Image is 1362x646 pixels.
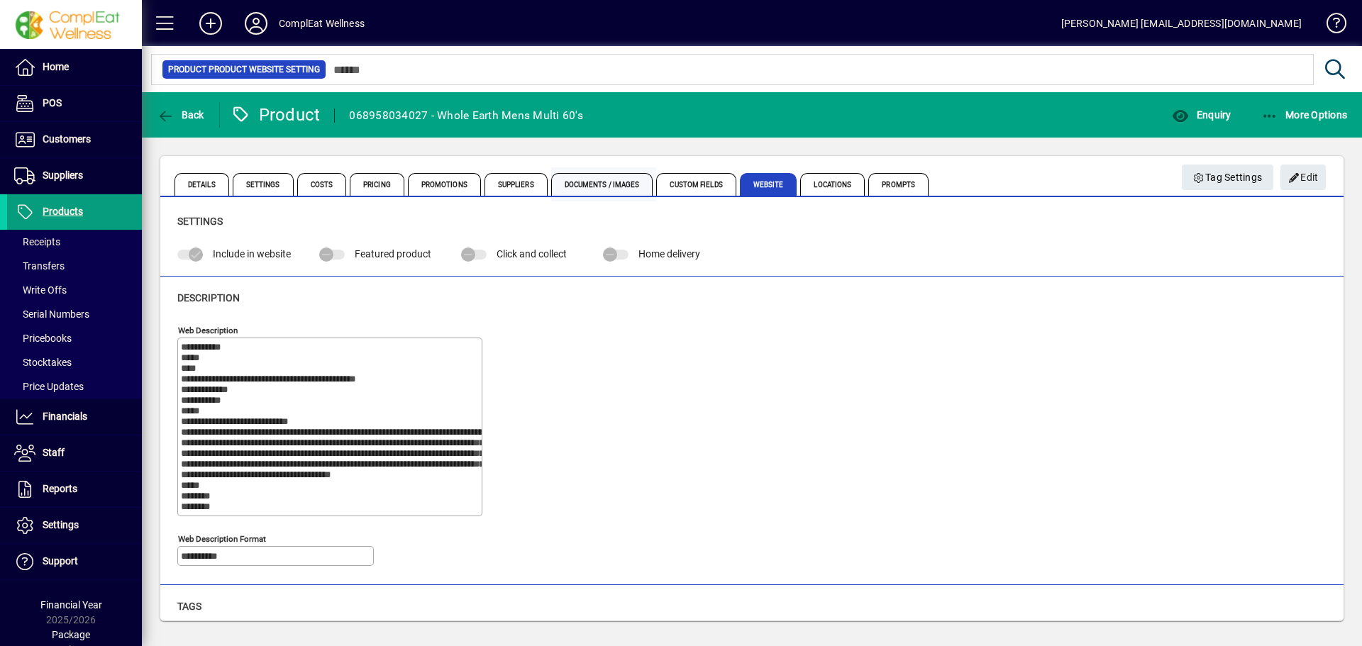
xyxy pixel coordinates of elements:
a: Write Offs [7,278,142,302]
a: Staff [7,435,142,471]
button: More Options [1258,102,1351,128]
span: More Options [1261,109,1348,121]
span: Write Offs [14,284,67,296]
span: Price Updates [14,381,84,392]
a: Serial Numbers [7,302,142,326]
div: Product [231,104,321,126]
a: Financials [7,399,142,435]
a: Receipts [7,230,142,254]
span: Transfers [14,260,65,272]
span: Staff [43,447,65,458]
span: Back [157,109,204,121]
span: Locations [800,173,865,196]
span: Serial Numbers [14,308,89,320]
span: Settings [233,173,294,196]
a: Customers [7,122,142,157]
span: Support [43,555,78,567]
span: Package [52,629,90,640]
span: Tags [177,601,201,612]
span: Description [177,292,240,303]
span: Details [175,173,229,196]
span: Stocktakes [14,357,72,368]
a: Support [7,544,142,579]
span: Prompts [868,173,929,196]
button: Profile [233,11,279,36]
div: [PERSON_NAME] [EMAIL_ADDRESS][DOMAIN_NAME] [1061,12,1302,35]
button: Edit [1280,165,1326,190]
a: Home [7,50,142,85]
a: Pricebooks [7,326,142,350]
a: Price Updates [7,374,142,399]
a: Knowledge Base [1316,3,1344,49]
mat-label: Web Description Format [178,533,266,543]
span: Financial Year [40,599,102,611]
span: Suppliers [43,169,83,181]
span: Enquiry [1172,109,1231,121]
span: Website [740,173,797,196]
a: Suppliers [7,158,142,194]
span: Home delivery [638,248,700,260]
button: Tag Settings [1182,165,1274,190]
span: Featured product [355,248,431,260]
span: Edit [1288,166,1319,189]
span: Promotions [408,173,481,196]
span: Documents / Images [551,173,653,196]
button: Enquiry [1168,102,1234,128]
span: Pricing [350,173,404,196]
span: Pricebooks [14,333,72,344]
span: POS [43,97,62,108]
div: ComplEat Wellness [279,12,365,35]
button: Back [153,102,208,128]
span: Settings [43,519,79,530]
span: Home [43,61,69,72]
span: Include in website [213,248,291,260]
span: Product Product Website Setting [168,62,320,77]
a: Settings [7,508,142,543]
span: Products [43,206,83,217]
a: Transfers [7,254,142,278]
span: Customers [43,133,91,145]
button: Add [188,11,233,36]
span: Tag Settings [1193,166,1263,189]
span: Click and collect [497,248,567,260]
span: Reports [43,483,77,494]
mat-label: Web Description [178,325,238,335]
span: Financials [43,411,87,422]
span: Settings [177,216,223,227]
div: 068958034027 - Whole Earth Mens Multi 60's [349,104,583,127]
span: Suppliers [485,173,548,196]
span: Custom Fields [656,173,736,196]
span: Receipts [14,236,60,247]
span: Costs [297,173,347,196]
app-page-header-button: Back [142,102,220,128]
a: Stocktakes [7,350,142,374]
a: Reports [7,472,142,507]
a: POS [7,86,142,121]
